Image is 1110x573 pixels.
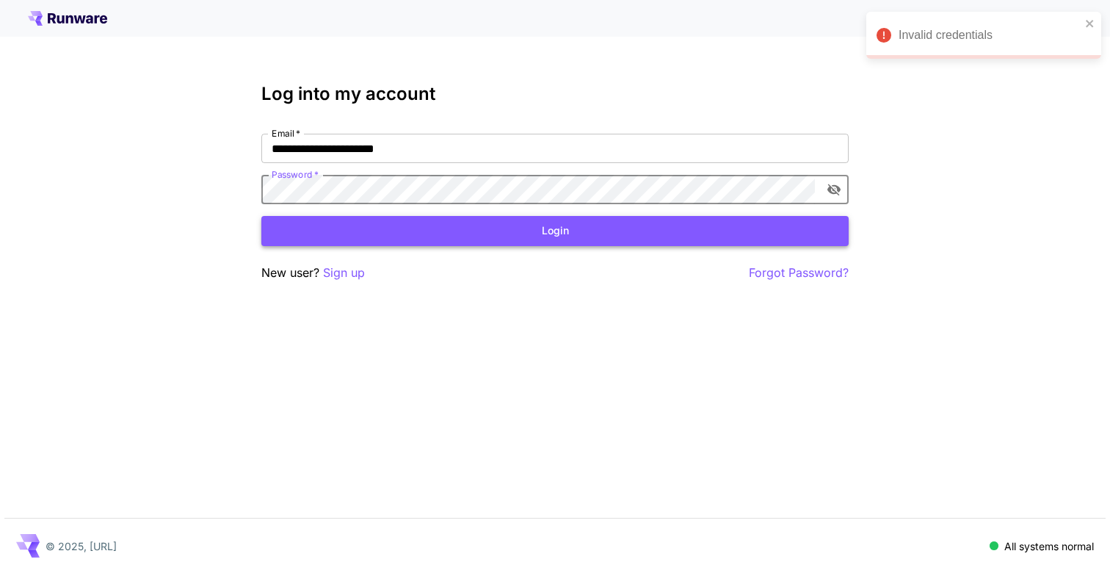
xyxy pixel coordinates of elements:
[323,264,365,282] button: Sign up
[1085,18,1095,29] button: close
[261,84,849,104] h3: Log into my account
[272,127,300,140] label: Email
[821,176,847,203] button: toggle password visibility
[46,538,117,554] p: © 2025, [URL]
[749,264,849,282] button: Forgot Password?
[272,168,319,181] label: Password
[1004,538,1094,554] p: All systems normal
[261,264,365,282] p: New user?
[261,216,849,246] button: Login
[899,26,1081,44] div: Invalid credentials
